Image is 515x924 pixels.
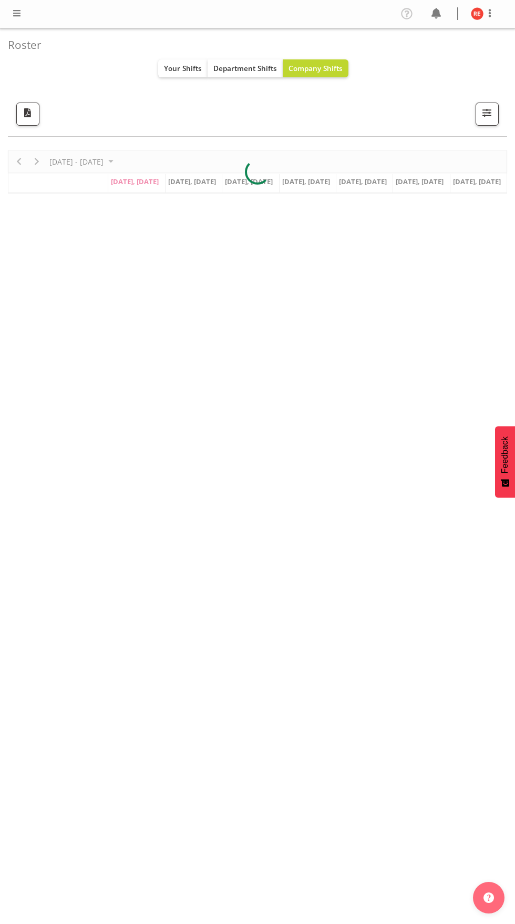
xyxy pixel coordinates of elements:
button: Download a PDF of the roster according to the set date range. [16,103,39,126]
button: Company Shifts [283,59,348,77]
button: Feedback - Show survey [495,426,515,497]
span: Department Shifts [213,63,277,73]
span: Company Shifts [289,63,343,73]
span: Feedback [500,436,510,473]
button: Department Shifts [208,59,283,77]
img: help-xxl-2.png [483,892,494,903]
button: Your Shifts [158,59,208,77]
img: rachel-els10463.jpg [471,7,483,20]
h4: Roster [8,39,499,51]
button: Filter Shifts [476,103,499,126]
span: Your Shifts [164,63,202,73]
